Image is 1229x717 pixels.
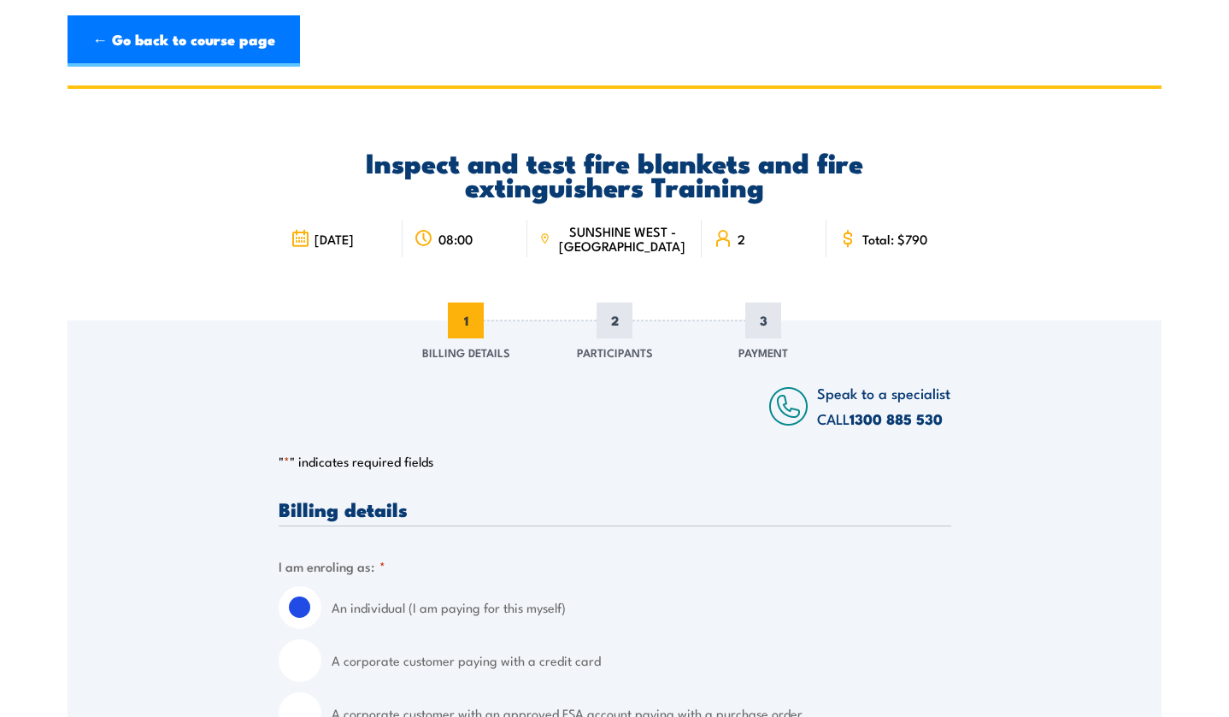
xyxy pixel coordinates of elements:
[332,639,951,682] label: A corporate customer paying with a credit card
[68,15,300,67] a: ← Go back to course page
[315,232,354,246] span: [DATE]
[279,150,951,197] h2: Inspect and test fire blankets and fire extinguishers Training
[422,344,510,361] span: Billing Details
[332,586,951,629] label: An individual (I am paying for this myself)
[438,232,473,246] span: 08:00
[556,224,690,253] span: SUNSHINE WEST - [GEOGRAPHIC_DATA]
[448,303,484,338] span: 1
[279,556,385,576] legend: I am enroling as:
[279,453,951,470] p: " " indicates required fields
[738,344,788,361] span: Payment
[279,499,951,519] h3: Billing details
[577,344,653,361] span: Participants
[745,303,781,338] span: 3
[862,232,927,246] span: Total: $790
[817,382,950,429] span: Speak to a specialist CALL
[738,232,745,246] span: 2
[850,408,943,430] a: 1300 885 530
[597,303,632,338] span: 2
